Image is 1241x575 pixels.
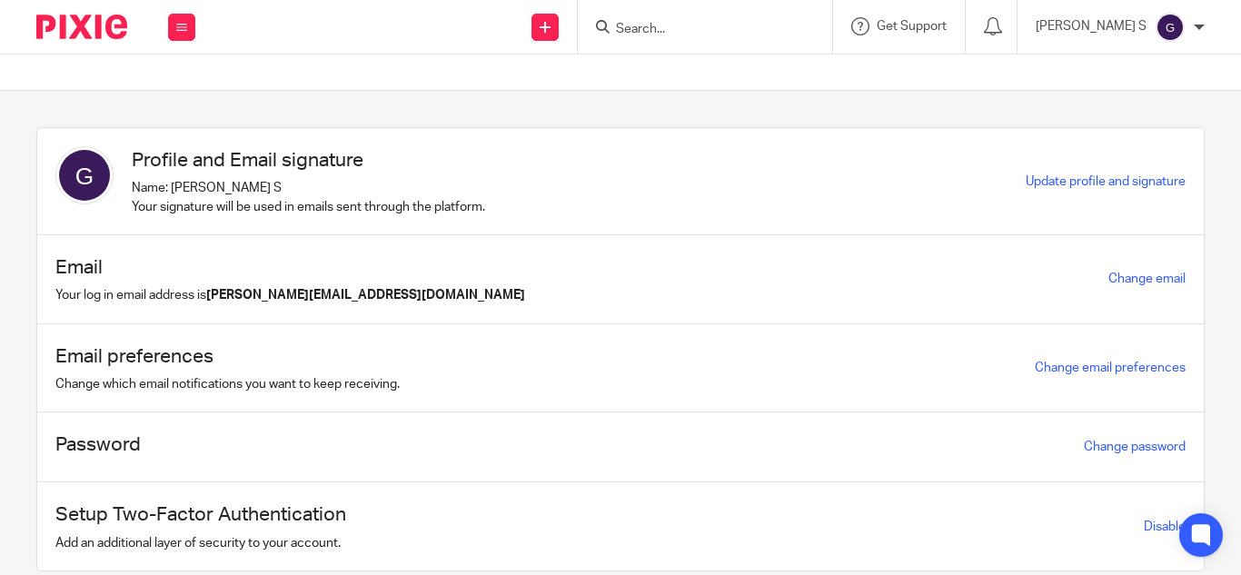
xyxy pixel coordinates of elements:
p: Name: [PERSON_NAME] S Your signature will be used in emails sent through the platform. [132,179,485,216]
span: Get Support [877,20,947,33]
a: Change password [1084,441,1186,453]
input: Search [614,22,778,38]
p: Your log in email address is [55,286,525,304]
h1: Email [55,253,525,282]
h1: Profile and Email signature [132,146,485,174]
h1: Setup Two-Factor Authentication [55,501,346,529]
p: [PERSON_NAME] S [1036,17,1147,35]
a: Update profile and signature [1026,175,1186,188]
a: Change email preferences [1035,362,1186,374]
p: Add an additional layer of security to your account. [55,534,346,552]
h1: Email preferences [55,342,400,371]
img: Pixie [36,15,127,39]
img: svg%3E [55,146,114,204]
a: Change email [1108,273,1186,285]
b: [PERSON_NAME][EMAIL_ADDRESS][DOMAIN_NAME] [206,289,525,302]
img: svg%3E [1156,13,1185,42]
h1: Password [55,431,141,459]
a: Disable [1144,520,1186,533]
p: Change which email notifications you want to keep receiving. [55,375,400,393]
